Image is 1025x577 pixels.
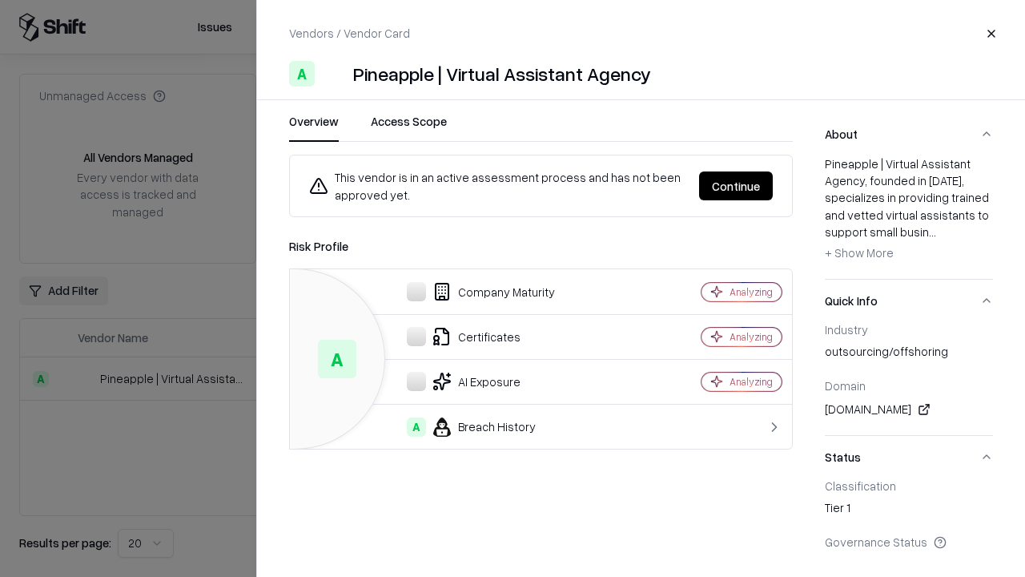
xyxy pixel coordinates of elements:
div: Quick Info [825,322,993,435]
div: Pineapple | Virtual Assistant Agency [353,61,651,87]
div: Certificates [303,327,645,346]
div: Classification [825,478,993,493]
div: [DOMAIN_NAME] [825,400,993,419]
div: Analyzing [730,330,773,344]
div: Analyzing [730,375,773,389]
button: Continue [699,171,773,200]
div: Tier 1 [825,499,993,522]
button: Quick Info [825,280,993,322]
div: A [407,418,426,437]
div: Company Maturity [303,282,645,301]
button: Status [825,436,993,478]
button: + Show More [825,240,894,266]
img: Pineapple | Virtual Assistant Agency [321,61,347,87]
div: Risk Profile [289,236,793,256]
div: Governance Status [825,535,993,549]
div: Industry [825,322,993,337]
button: About [825,113,993,155]
div: AI Exposure [303,372,645,391]
div: About [825,155,993,279]
div: This vendor is in an active assessment process and has not been approved yet. [309,168,686,204]
span: ... [929,224,936,239]
button: Access Scope [371,113,447,142]
div: A [318,340,356,378]
div: Domain [825,378,993,393]
span: + Show More [825,245,894,260]
div: Breach History [303,418,645,437]
div: outsourcing/offshoring [825,343,993,365]
div: Analyzing [730,285,773,299]
button: Overview [289,113,339,142]
div: A [289,61,315,87]
p: Vendors / Vendor Card [289,25,410,42]
div: Pineapple | Virtual Assistant Agency, founded in [DATE], specializes in providing trained and vet... [825,155,993,266]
